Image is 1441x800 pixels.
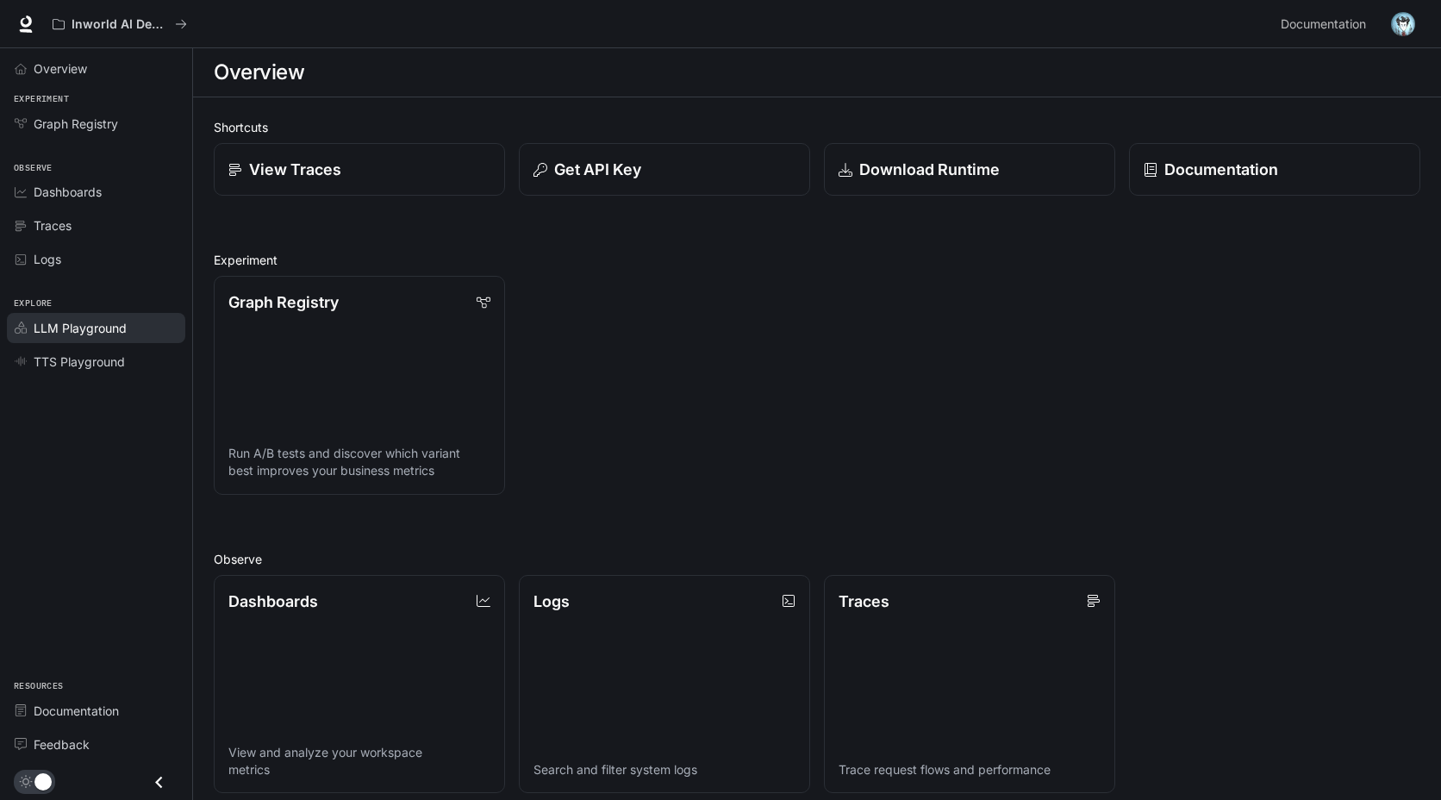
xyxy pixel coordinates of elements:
p: Logs [533,590,570,613]
span: Dark mode toggle [34,772,52,791]
span: Graph Registry [34,115,118,133]
span: Feedback [34,735,90,753]
a: Download Runtime [824,143,1115,196]
span: Documentation [34,702,119,720]
a: Documentation [1274,7,1379,41]
p: View Traces [249,158,341,181]
a: Feedback [7,729,185,759]
h1: Overview [214,55,304,90]
h2: Observe [214,550,1420,568]
a: Graph RegistryRun A/B tests and discover which variant best improves your business metrics [214,276,505,495]
button: Get API Key [519,143,810,196]
span: Dashboards [34,183,102,201]
a: LogsSearch and filter system logs [519,575,810,794]
p: Documentation [1164,158,1278,181]
button: All workspaces [45,7,195,41]
p: Run A/B tests and discover which variant best improves your business metrics [228,445,490,479]
span: Documentation [1281,14,1366,35]
a: Overview [7,53,185,84]
span: Traces [34,216,72,234]
span: Logs [34,250,61,268]
span: LLM Playground [34,319,127,337]
p: Download Runtime [859,158,1000,181]
a: Logs [7,244,185,274]
a: Dashboards [7,177,185,207]
p: Get API Key [554,158,641,181]
p: Trace request flows and performance [839,761,1101,778]
a: TTS Playground [7,347,185,377]
a: LLM Playground [7,313,185,343]
button: User avatar [1386,7,1420,41]
a: Documentation [1129,143,1420,196]
p: View and analyze your workspace metrics [228,744,490,778]
a: TracesTrace request flows and performance [824,575,1115,794]
h2: Experiment [214,251,1420,269]
a: Documentation [7,696,185,726]
p: Dashboards [228,590,318,613]
button: Close drawer [140,765,178,800]
p: Inworld AI Demos [72,17,168,32]
h2: Shortcuts [214,118,1420,136]
a: View Traces [214,143,505,196]
a: Traces [7,210,185,241]
a: DashboardsView and analyze your workspace metrics [214,575,505,794]
p: Graph Registry [228,291,339,314]
span: TTS Playground [34,353,125,371]
p: Search and filter system logs [533,761,795,778]
p: Traces [839,590,889,613]
span: Overview [34,59,87,78]
img: User avatar [1391,12,1415,36]
a: Graph Registry [7,109,185,139]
